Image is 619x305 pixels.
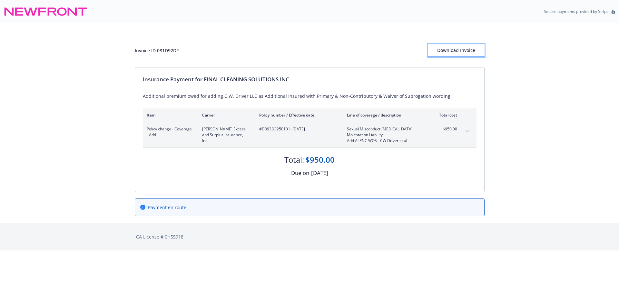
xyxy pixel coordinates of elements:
[202,126,249,144] span: [PERSON_NAME] Excess and Surplus Insurance, Inc.
[147,126,192,138] span: Policy change - Coverage - Add
[284,154,304,165] div: Total:
[428,44,485,56] div: Download Invoice
[202,112,249,118] div: Carrier
[347,138,423,144] span: Add AI PNC WOS - CW Driver et al
[136,233,483,240] div: CA License # 0H55918
[305,154,335,165] div: $950.00
[428,44,485,57] button: Download Invoice
[143,93,477,99] div: Additional premium owed for adding C.W. Driver LLC as Additional Insured with Primary & Non-Contr...
[347,112,423,118] div: Line of coverage / description
[148,204,186,211] span: Payment en route
[462,126,473,137] button: expand content
[291,169,309,177] div: Due on
[347,126,423,144] span: Sexual Misconduct [MEDICAL_DATA] Molestation LiabilityAdd AI PNC WOS - CW Driver et al
[259,126,337,132] span: #D393D3250101 - [DATE]
[433,112,457,118] div: Total cost
[147,112,192,118] div: Item
[311,169,328,177] div: [DATE]
[259,112,337,118] div: Policy number / Effective date
[135,47,179,54] div: Invoice ID: 081D92DF
[143,75,477,84] div: Insurance Payment for FINAL CLEANING SOLUTIONS INC
[544,9,609,14] p: Secure payments provided by Stripe
[143,122,477,147] div: Policy change - Coverage - Add[PERSON_NAME] Excess and Surplus Insurance, Inc.#D393D3250101- [DAT...
[347,126,423,138] span: Sexual Misconduct [MEDICAL_DATA] Molestation Liability
[433,126,457,132] span: $950.00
